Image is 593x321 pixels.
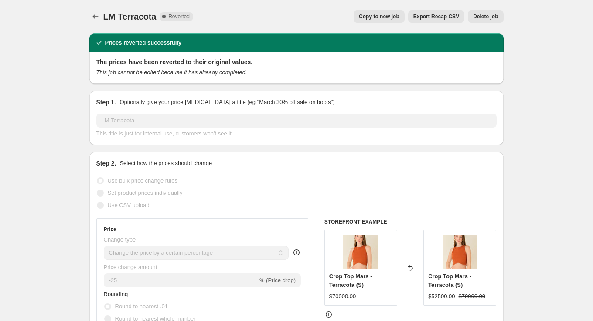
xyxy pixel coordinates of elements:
[108,190,183,196] span: Set product prices individually
[473,13,498,20] span: Delete job
[104,226,116,233] h3: Price
[359,13,399,20] span: Copy to new job
[459,293,485,300] span: $70000.00
[259,277,296,283] span: % (Price drop)
[96,98,116,107] h2: Step 1.
[292,248,301,257] div: help
[324,218,497,225] h6: STOREFRONT EXAMPLE
[119,159,212,168] p: Select how the prices should change
[96,69,247,76] i: This job cannot be edited because it has already completed.
[115,303,168,310] span: Round to nearest .01
[468,10,503,23] button: Delete job
[108,202,150,208] span: Use CSV upload
[104,291,128,297] span: Rounding
[413,13,459,20] span: Export Recap CSV
[104,273,258,287] input: -15
[96,58,497,66] h2: The prices have been reverted to their original values.
[96,130,232,137] span: This title is just for internal use, customers won't see it
[354,10,405,23] button: Copy to new job
[108,177,177,184] span: Use bulk price change rules
[343,235,378,269] img: terracota_2311021_1_3420131a-6290-429b-a6e7-b82ba2027b29_80x.jpg
[96,159,116,168] h2: Step 2.
[428,273,471,288] span: Crop Top Mars - Terracota (S)
[104,236,136,243] span: Change type
[96,114,497,128] input: 30% off holiday sale
[443,235,477,269] img: terracota_2311021_1_3420131a-6290-429b-a6e7-b82ba2027b29_80x.jpg
[104,264,157,270] span: Price change amount
[428,293,455,300] span: $52500.00
[408,10,464,23] button: Export Recap CSV
[329,293,356,300] span: $70000.00
[89,10,102,23] button: Price change jobs
[168,13,190,20] span: Reverted
[329,273,372,288] span: Crop Top Mars - Terracota (S)
[119,98,334,107] p: Optionally give your price [MEDICAL_DATA] a title (eg "March 30% off sale on boots")
[103,12,157,21] span: LM Terracota
[105,38,182,47] h2: Prices reverted successfully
